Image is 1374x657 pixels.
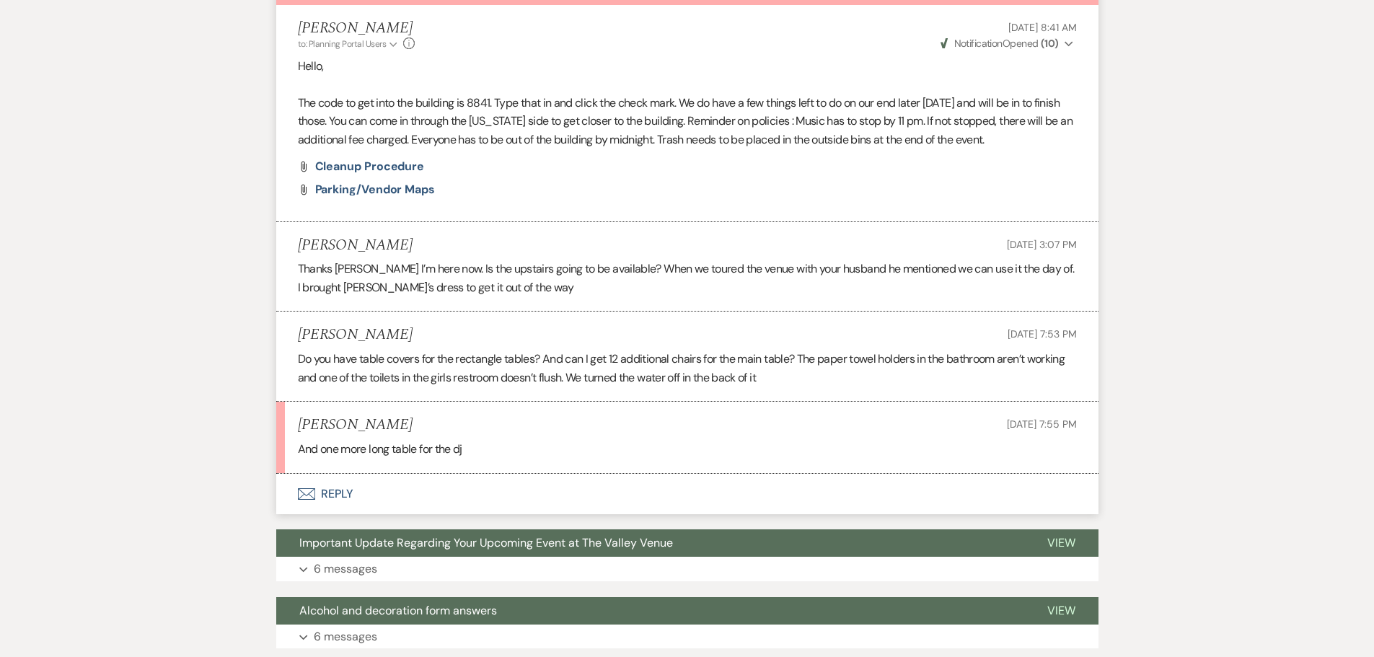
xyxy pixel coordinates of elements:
[298,260,1077,296] p: Thanks [PERSON_NAME] I’m here now. Is the upstairs going to be available? When we toured the venu...
[298,350,1077,387] p: Do you have table covers for the rectangle tables? And can I get 12 additional chairs for the mai...
[315,159,425,174] span: Cleanup Procedure
[276,474,1098,514] button: Reply
[314,560,377,578] p: 6 messages
[1007,418,1076,431] span: [DATE] 7:55 PM
[1047,603,1075,618] span: View
[298,19,415,38] h5: [PERSON_NAME]
[1024,529,1098,557] button: View
[314,627,377,646] p: 6 messages
[299,603,497,618] span: Alcohol and decoration form answers
[298,38,400,50] button: to: Planning Portal Users
[315,161,425,172] a: Cleanup Procedure
[299,535,673,550] span: Important Update Regarding Your Upcoming Event at The Valley Venue
[1047,535,1075,550] span: View
[941,37,1059,50] span: Opened
[298,440,1077,459] p: And one more long table for the dj
[298,416,413,434] h5: [PERSON_NAME]
[315,182,435,197] span: Parking/Vendor Maps
[1008,21,1076,34] span: [DATE] 8:41 AM
[276,597,1024,625] button: Alcohol and decoration form answers
[1024,597,1098,625] button: View
[315,184,435,195] a: Parking/Vendor Maps
[1041,37,1059,50] strong: ( 10 )
[276,529,1024,557] button: Important Update Regarding Your Upcoming Event at The Valley Venue
[276,557,1098,581] button: 6 messages
[298,326,413,344] h5: [PERSON_NAME]
[954,37,1003,50] span: Notification
[1008,327,1076,340] span: [DATE] 7:53 PM
[276,625,1098,649] button: 6 messages
[298,57,1077,76] p: Hello,
[1007,238,1076,251] span: [DATE] 3:07 PM
[298,237,413,255] h5: [PERSON_NAME]
[298,38,387,50] span: to: Planning Portal Users
[298,94,1077,149] p: The code to get into the building is 8841. Type that in and click the check mark. We do have a fe...
[938,36,1076,51] button: NotificationOpened (10)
